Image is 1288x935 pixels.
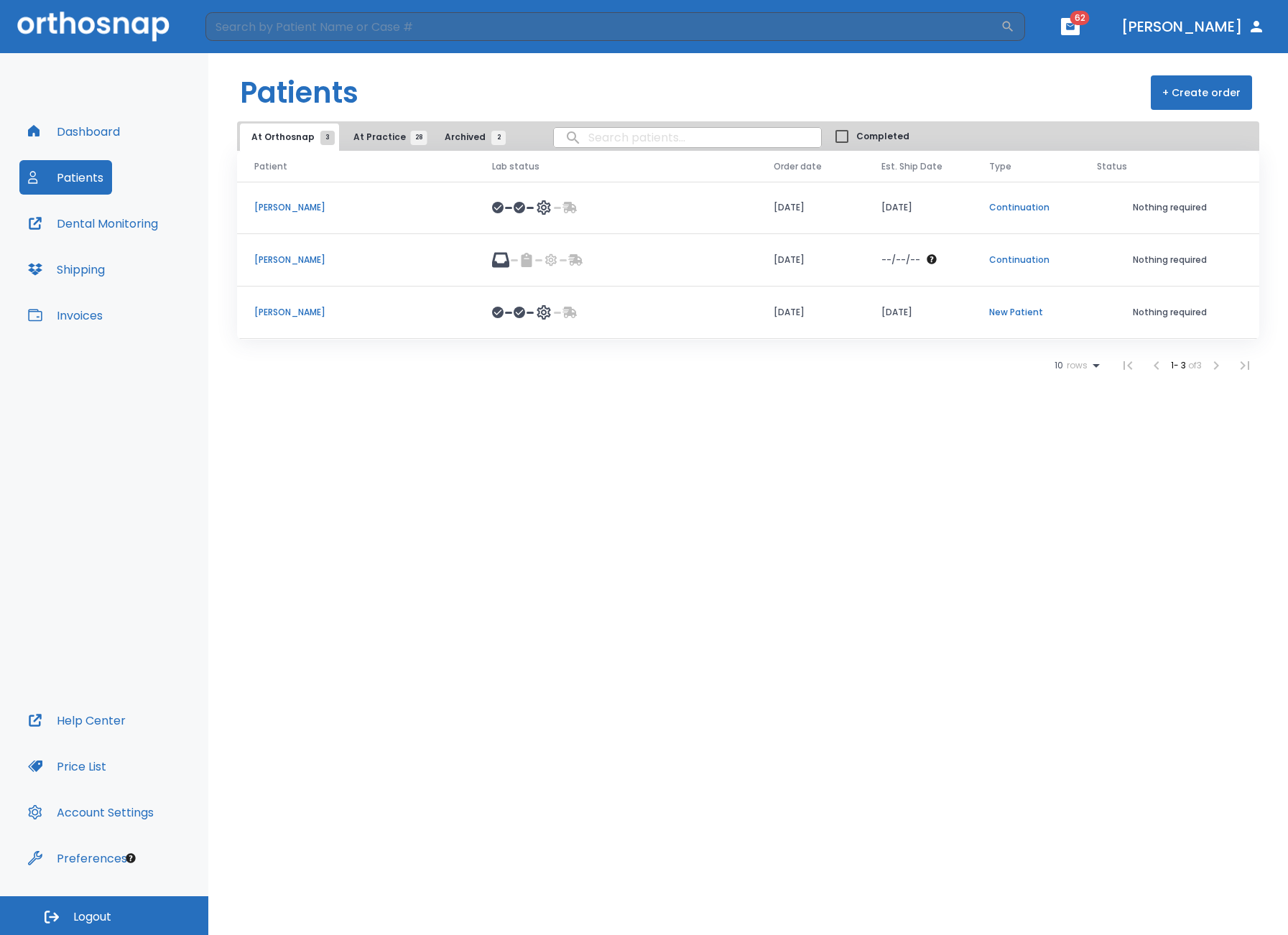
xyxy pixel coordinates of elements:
[251,131,328,144] span: At Orthosnap
[1171,359,1188,371] span: 1 - 3
[1070,11,1090,25] span: 62
[19,298,111,332] button: Invoices
[492,160,539,173] span: Lab status
[1097,253,1242,266] p: Nothing required
[73,909,111,925] span: Logout
[320,131,335,145] span: 3
[1097,201,1242,214] p: Nothing required
[756,182,864,234] td: [DATE]
[881,253,955,266] div: The date will be available after approving treatment plan
[19,252,113,287] button: Shipping
[1097,306,1242,319] p: Nothing required
[989,253,1062,266] p: Continuation
[756,234,864,287] td: [DATE]
[1151,75,1252,110] button: + Create order
[856,130,909,143] span: Completed
[881,160,942,173] span: Est. Ship Date
[864,182,972,234] td: [DATE]
[1063,360,1088,371] span: rows
[254,253,458,266] p: [PERSON_NAME]
[254,160,287,173] span: Patient
[19,114,129,149] button: Dashboard
[240,71,358,114] h1: Patients
[1055,360,1063,371] span: 10
[554,124,821,152] input: search
[19,795,162,829] button: Account Settings
[19,703,134,738] button: Help Center
[19,160,112,195] button: Patients
[17,11,170,41] img: Orthosnap
[445,131,499,144] span: Archived
[491,131,506,145] span: 2
[864,287,972,339] td: [DATE]
[205,12,1001,41] input: Search by Patient Name or Case #
[124,852,137,865] div: Tooltip anchor
[19,749,115,783] button: Price List
[254,201,458,214] p: [PERSON_NAME]
[1188,359,1202,371] span: of 3
[1116,14,1271,39] button: [PERSON_NAME]
[1097,160,1127,173] span: Status
[19,841,136,875] button: Preferences
[411,131,427,145] span: 28
[989,306,1062,319] p: New Patient
[19,206,167,241] button: Dental Monitoring
[989,201,1062,214] p: Continuation
[989,160,1011,173] span: Type
[756,287,864,339] td: [DATE]
[353,131,419,144] span: At Practice
[774,160,822,173] span: Order date
[254,306,458,319] p: [PERSON_NAME]
[240,124,513,151] div: tabs
[881,253,920,266] p: --/--/--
